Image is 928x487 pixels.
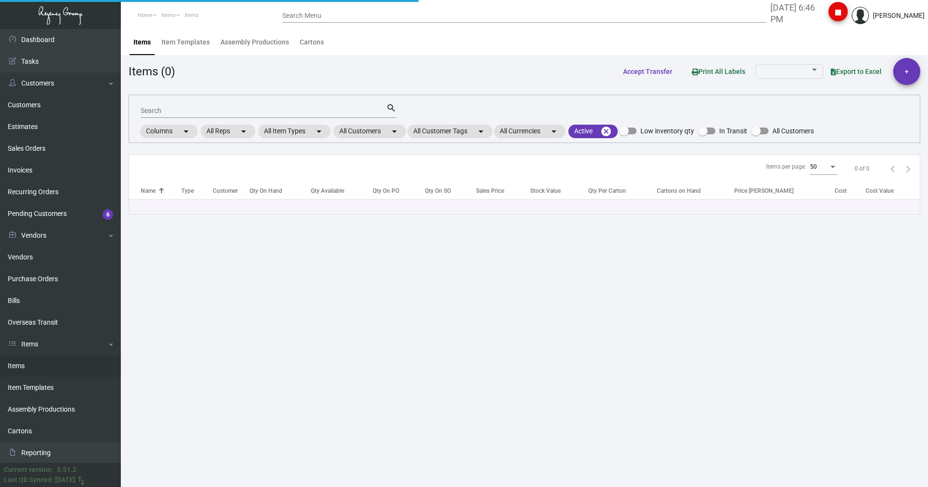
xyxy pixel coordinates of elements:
mat-icon: cancel [600,126,612,137]
mat-chip: All Customers [333,125,406,138]
div: Name [141,186,181,195]
span: Home [138,12,152,18]
mat-icon: arrow_drop_down [238,126,249,137]
span: All Customers [772,125,814,137]
button: stop [828,2,848,21]
div: 0.51.2 [57,465,76,475]
div: Qty On Hand [249,186,282,195]
div: Cost [835,186,865,195]
div: Items [133,37,151,47]
div: Cartons on Hand [657,186,701,195]
div: Price [PERSON_NAME] [734,186,835,195]
label: [DATE] 6:46 PM [770,2,821,25]
div: Qty Per Carton [588,186,626,195]
mat-icon: arrow_drop_down [389,126,400,137]
div: Qty On PO [373,186,425,195]
button: Export to Excel [823,63,889,80]
div: Stock Value [530,186,561,195]
div: Assembly Productions [220,37,289,47]
div: [PERSON_NAME] [873,11,925,21]
div: Items per page: [766,162,806,171]
div: Stock Value [530,186,588,195]
button: Accept Transfer [615,63,680,80]
div: Cost Value [866,186,894,195]
div: Current version: [4,465,53,475]
mat-chip: All Item Types [258,125,331,138]
div: Qty Available [311,186,344,195]
div: Qty On Hand [249,186,311,195]
div: Sales Price [476,186,504,195]
th: Customer [213,182,250,199]
mat-chip: Active [568,125,618,138]
mat-icon: arrow_drop_down [548,126,560,137]
span: 50 [810,163,817,170]
span: Items [161,12,175,18]
div: Qty Per Carton [588,186,657,195]
mat-select: Items per page: [810,164,837,171]
div: Cartons on Hand [657,186,735,195]
div: Cost [835,186,847,195]
span: Export to Excel [831,68,882,75]
mat-chip: All Customer Tags [407,125,493,138]
mat-chip: All Reps [201,125,255,138]
div: Type [181,186,194,195]
span: Low inventory qty [640,125,694,137]
div: Qty On SO [425,186,476,195]
i: stop [832,7,844,18]
mat-icon: arrow_drop_down [180,126,192,137]
mat-icon: search [386,102,396,114]
button: Print All Labels [684,63,753,81]
img: admin@bootstrapmaster.com [852,7,869,24]
span: Print All Labels [692,68,745,75]
div: Type [181,186,213,195]
span: In Transit [719,125,747,137]
div: Item Templates [161,37,210,47]
div: Name [141,186,156,195]
div: Sales Price [476,186,530,195]
div: Qty On PO [373,186,399,195]
button: Next page [900,161,916,176]
mat-chip: All Currencies [494,125,565,138]
mat-chip: Columns [140,125,198,138]
div: Items (0) [129,63,175,80]
span: + [905,58,909,85]
div: Qty Available [311,186,373,195]
div: Cartons [300,37,324,47]
div: Qty On SO [425,186,451,195]
div: Last Qb Synced: [DATE] [4,475,75,485]
mat-icon: arrow_drop_down [475,126,487,137]
div: 0 of 0 [855,164,870,173]
div: Cost Value [866,186,920,195]
mat-icon: arrow_drop_down [313,126,325,137]
button: + [893,58,920,85]
span: Items [185,12,199,18]
span: Accept Transfer [623,68,672,75]
button: Previous page [885,161,900,176]
div: Price [PERSON_NAME] [734,186,794,195]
